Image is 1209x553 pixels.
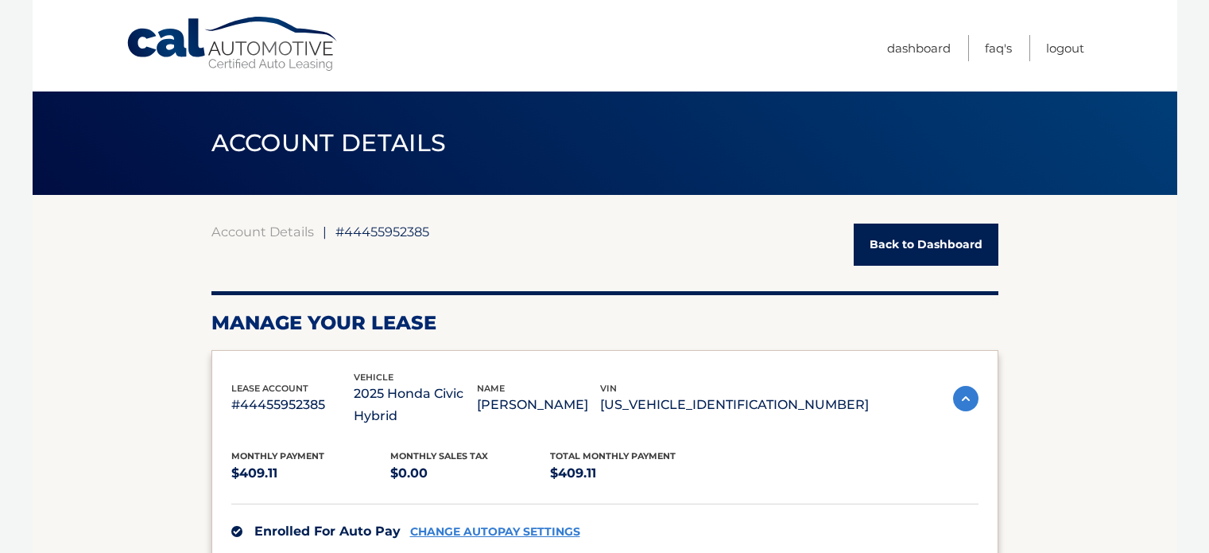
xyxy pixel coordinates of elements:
[254,524,401,539] span: Enrolled For Auto Pay
[231,394,355,416] p: #44455952385
[600,394,869,416] p: [US_VEHICLE_IDENTIFICATION_NUMBER]
[211,128,447,158] span: ACCOUNT DETAILS
[600,383,617,394] span: vin
[231,526,242,537] img: check.svg
[211,224,314,240] a: Account Details
[354,372,393,383] span: vehicle
[854,224,998,266] a: Back to Dashboard
[985,35,1012,61] a: FAQ's
[211,311,998,335] h2: Manage Your Lease
[953,386,978,411] img: accordion-active.svg
[354,383,477,427] p: 2025 Honda Civic Hybrid
[390,450,488,461] span: Monthly sales Tax
[126,16,340,72] a: Cal Automotive
[231,383,308,394] span: lease account
[477,383,505,394] span: name
[231,450,324,461] span: Monthly Payment
[231,462,391,485] p: $409.11
[410,525,580,539] a: CHANGE AUTOPAY SETTINGS
[1046,35,1084,61] a: Logout
[335,224,429,240] span: #44455952385
[390,462,550,485] p: $0.00
[887,35,951,61] a: Dashboard
[550,450,676,461] span: Total Monthly Payment
[477,394,600,416] p: [PERSON_NAME]
[550,462,710,485] p: $409.11
[323,224,327,240] span: |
